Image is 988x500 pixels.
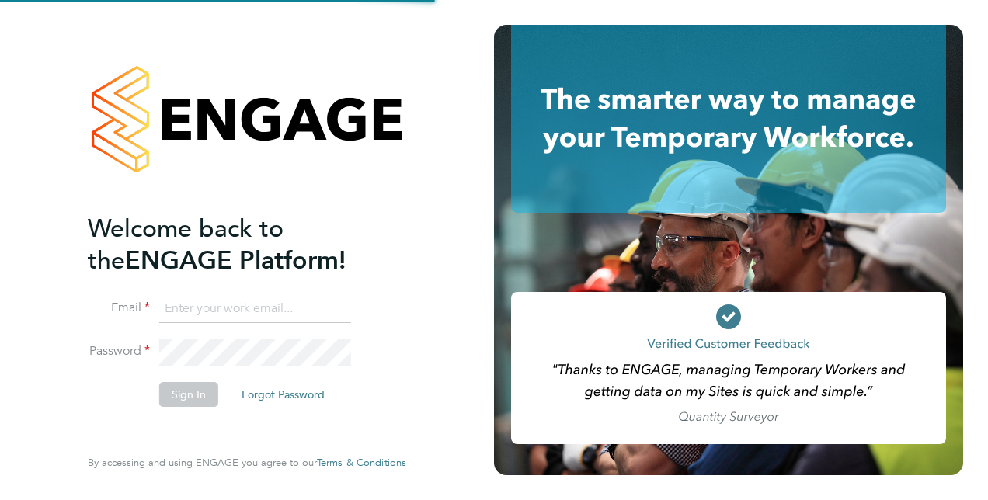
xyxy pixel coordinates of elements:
[88,300,150,316] label: Email
[317,457,406,469] a: Terms & Conditions
[317,456,406,469] span: Terms & Conditions
[88,343,150,359] label: Password
[88,214,284,276] span: Welcome back to the
[88,213,391,276] h2: ENGAGE Platform!
[229,382,337,407] button: Forgot Password
[159,295,351,323] input: Enter your work email...
[159,382,218,407] button: Sign In
[88,456,406,469] span: By accessing and using ENGAGE you agree to our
